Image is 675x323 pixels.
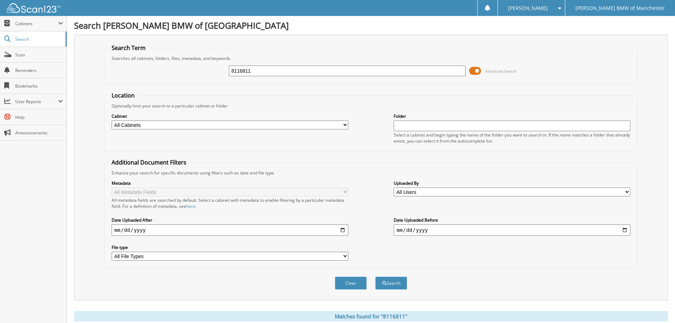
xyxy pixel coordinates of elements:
[508,6,548,10] span: [PERSON_NAME]
[15,67,63,73] span: Reminders
[108,170,634,176] div: Enhance your search for specific documents using filters such as date and file type.
[15,83,63,89] span: Bookmarks
[112,217,348,223] label: Date Uploaded After
[394,132,630,144] div: Select a cabinet and begin typing the name of the folder you want to search in. If the name match...
[112,113,348,119] label: Cabinet
[15,130,63,136] span: Announcements
[575,6,665,10] span: [PERSON_NAME] BMW of Manchester
[108,44,149,52] legend: Search Term
[74,20,668,31] h1: Search [PERSON_NAME] BMW of [GEOGRAPHIC_DATA]
[108,91,138,99] legend: Location
[186,203,195,209] a: here
[15,21,58,27] span: Cabinets
[15,114,63,120] span: Help
[108,55,634,61] div: Searches all cabinets, folders, files, metadata, and keywords
[15,36,62,42] span: Search
[394,217,630,223] label: Date Uploaded Before
[394,113,630,119] label: Folder
[112,244,348,250] label: File type
[335,277,367,290] button: Clear
[375,277,407,290] button: Search
[7,3,60,13] img: scan123-logo-white.svg
[394,224,630,236] input: end
[15,99,58,105] span: User Reports
[112,224,348,236] input: start
[485,68,517,74] span: Advanced Search
[394,180,630,186] label: Uploaded By
[112,197,348,209] div: All metadata fields are searched by default. Select a cabinet with metadata to enable filtering b...
[112,180,348,186] label: Metadata
[108,103,634,109] div: Optionally limit your search to a particular cabinet or folder
[74,311,668,322] div: Matches found for "8116811"
[15,52,63,58] span: Scan
[108,158,190,166] legend: Additional Document Filters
